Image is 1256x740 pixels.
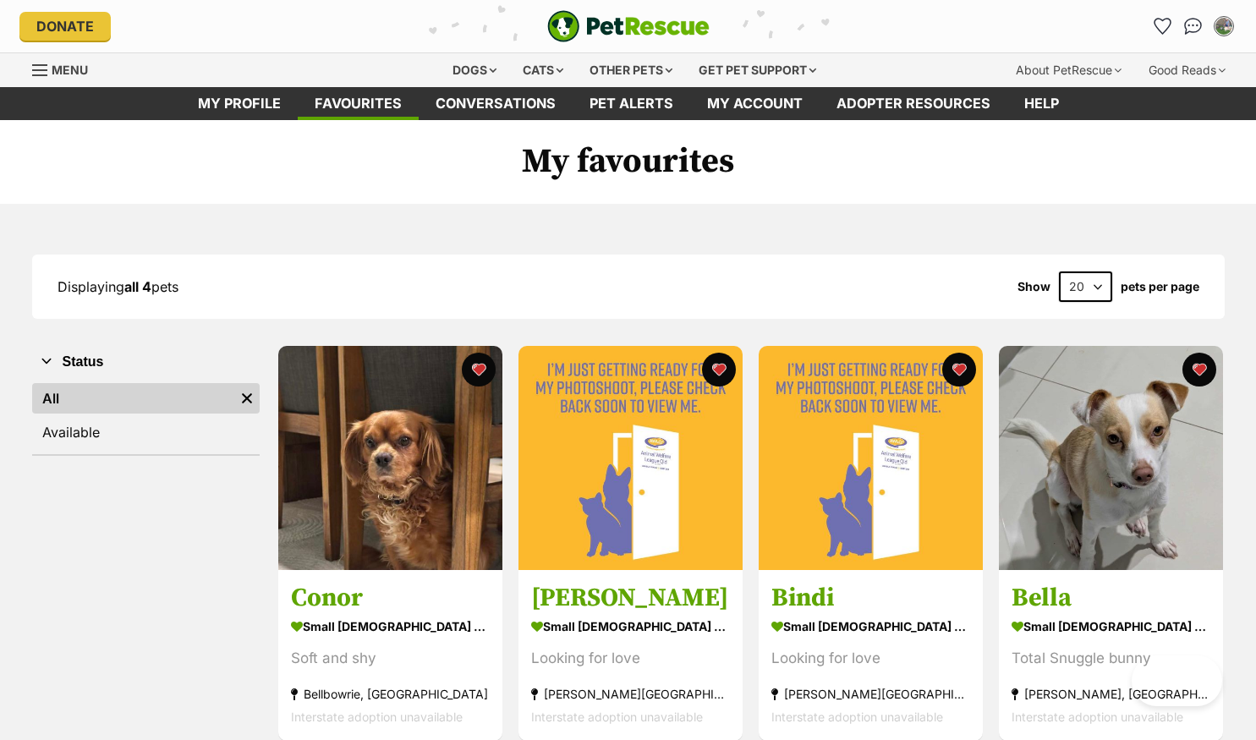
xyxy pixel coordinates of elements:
[419,87,573,120] a: conversations
[32,380,260,454] div: Status
[124,278,151,295] strong: all 4
[547,10,710,42] a: PetRescue
[702,353,736,386] button: favourite
[32,351,260,373] button: Status
[291,615,490,639] div: small [DEMOGRAPHIC_DATA] Dog
[687,53,828,87] div: Get pet support
[291,583,490,615] h3: Conor
[19,12,111,41] a: Donate
[1182,353,1216,386] button: favourite
[771,583,970,615] h3: Bindi
[531,683,730,706] div: [PERSON_NAME][GEOGRAPHIC_DATA], [GEOGRAPHIC_DATA]
[1210,13,1237,40] button: My account
[32,383,234,414] a: All
[291,710,463,725] span: Interstate adoption unavailable
[999,346,1223,570] img: Bella
[291,683,490,706] div: Bellbowrie, [GEOGRAPHIC_DATA]
[1121,280,1199,293] label: pets per page
[531,615,730,639] div: small [DEMOGRAPHIC_DATA] Dog
[298,87,419,120] a: Favourites
[1004,53,1133,87] div: About PetRescue
[511,53,575,87] div: Cats
[771,710,943,725] span: Interstate adoption unavailable
[1012,683,1210,706] div: [PERSON_NAME], [GEOGRAPHIC_DATA]
[52,63,88,77] span: Menu
[1184,18,1202,35] img: chat-41dd97257d64d25036548639549fe6c8038ab92f7586957e7f3b1b290dea8141.svg
[942,353,976,386] button: favourite
[531,710,703,725] span: Interstate adoption unavailable
[181,87,298,120] a: My profile
[771,615,970,639] div: small [DEMOGRAPHIC_DATA] Dog
[531,583,730,615] h3: [PERSON_NAME]
[58,278,178,295] span: Displaying pets
[759,346,983,570] img: Bindi
[1012,615,1210,639] div: small [DEMOGRAPHIC_DATA] Dog
[1137,53,1237,87] div: Good Reads
[1149,13,1176,40] a: Favourites
[234,383,260,414] a: Remove filter
[278,346,502,570] img: Conor
[32,417,260,447] a: Available
[1012,710,1183,725] span: Interstate adoption unavailable
[1215,18,1232,35] img: Merelyn Matheson profile pic
[547,10,710,42] img: logo-e224e6f780fb5917bec1dbf3a21bbac754714ae5b6737aabdf751b685950b380.svg
[32,53,100,84] a: Menu
[771,683,970,706] div: [PERSON_NAME][GEOGRAPHIC_DATA], [GEOGRAPHIC_DATA]
[462,353,496,386] button: favourite
[518,346,743,570] img: Brady
[1149,13,1237,40] ul: Account quick links
[771,648,970,671] div: Looking for love
[1012,583,1210,615] h3: Bella
[578,53,684,87] div: Other pets
[690,87,820,120] a: My account
[291,648,490,671] div: Soft and shy
[1180,13,1207,40] a: Conversations
[531,648,730,671] div: Looking for love
[1007,87,1076,120] a: Help
[441,53,508,87] div: Dogs
[1012,648,1210,671] div: Total Snuggle bunny
[820,87,1007,120] a: Adopter resources
[1017,280,1050,293] span: Show
[1132,655,1222,706] iframe: Help Scout Beacon - Open
[573,87,690,120] a: Pet alerts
